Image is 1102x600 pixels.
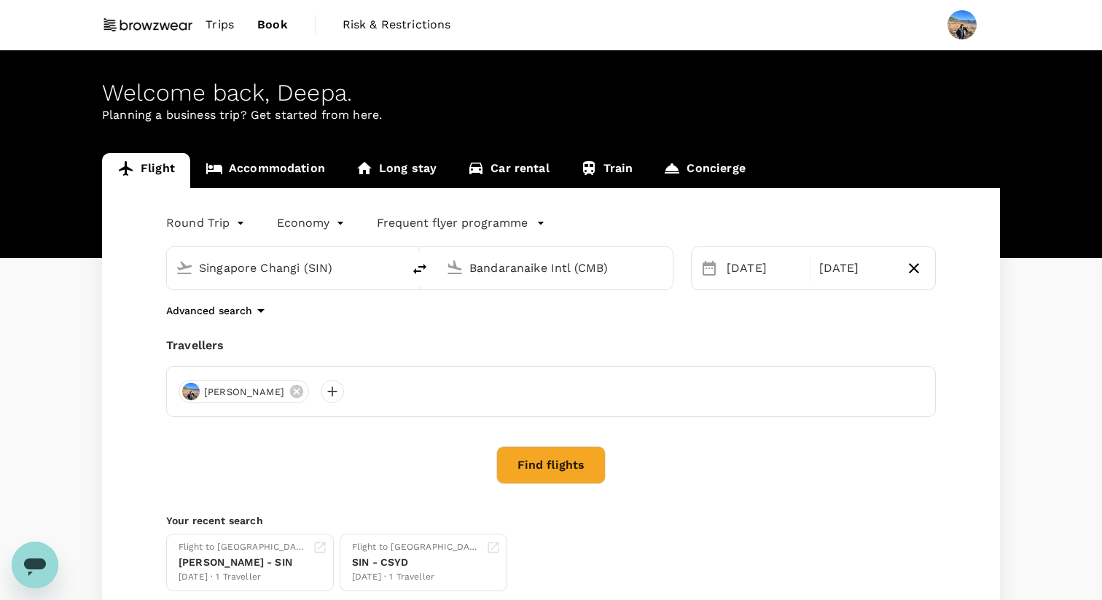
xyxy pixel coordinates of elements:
[190,153,340,188] a: Accommodation
[102,106,1000,124] p: Planning a business trip? Get started from here.
[179,555,307,570] div: [PERSON_NAME] - SIN
[352,555,480,570] div: SIN - CSYD
[452,153,565,188] a: Car rental
[392,266,395,269] button: Open
[277,211,348,235] div: Economy
[721,254,807,283] div: [DATE]
[206,16,234,34] span: Trips
[102,9,194,41] img: Browzwear Solutions Pte Ltd
[182,383,200,400] img: avatar-6405acff242b0.jpeg
[12,542,58,588] iframe: Button to launch messaging window
[179,380,309,403] div: [PERSON_NAME]
[402,252,437,287] button: delete
[565,153,649,188] a: Train
[377,214,545,232] button: Frequent flyer programme
[663,266,665,269] button: Open
[352,540,480,555] div: Flight to [GEOGRAPHIC_DATA]
[947,10,977,39] img: Deepa Subramaniam
[166,302,270,319] button: Advanced search
[469,257,642,279] input: Going to
[102,79,1000,106] div: Welcome back , Deepa .
[199,257,372,279] input: Depart from
[102,153,190,188] a: Flight
[166,337,936,354] div: Travellers
[340,153,452,188] a: Long stay
[166,513,936,528] p: Your recent search
[813,254,899,283] div: [DATE]
[166,303,252,318] p: Advanced search
[496,446,606,484] button: Find flights
[343,16,451,34] span: Risk & Restrictions
[377,214,528,232] p: Frequent flyer programme
[257,16,288,34] span: Book
[166,211,248,235] div: Round Trip
[195,385,293,400] span: [PERSON_NAME]
[648,153,760,188] a: Concierge
[179,540,307,555] div: Flight to [GEOGRAPHIC_DATA]
[352,570,480,585] div: [DATE] · 1 Traveller
[179,570,307,585] div: [DATE] · 1 Traveller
